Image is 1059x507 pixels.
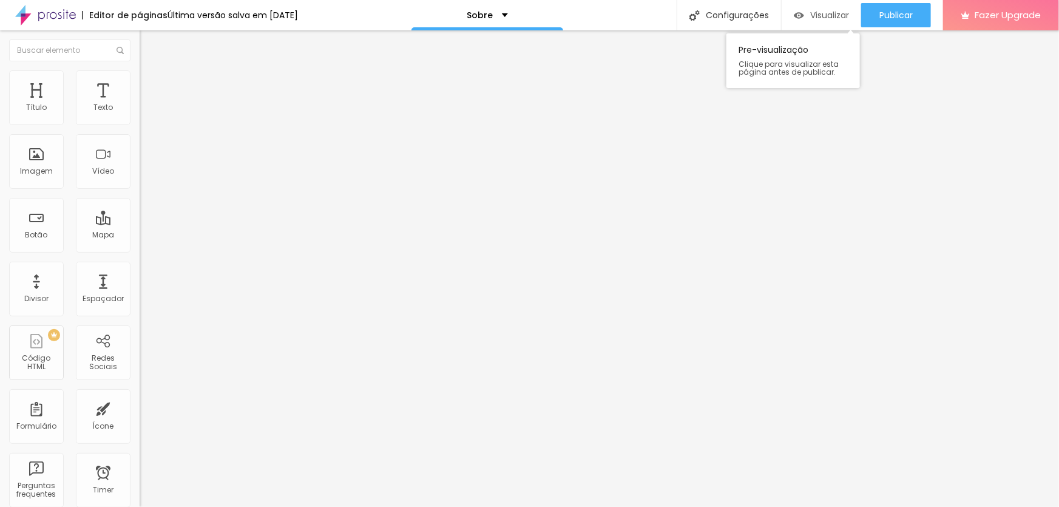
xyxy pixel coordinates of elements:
[879,10,913,20] span: Publicar
[93,103,113,112] div: Texto
[467,11,493,19] p: Sobre
[93,486,113,494] div: Timer
[92,231,114,239] div: Mapa
[12,481,60,499] div: Perguntas frequentes
[140,30,1059,507] iframe: Editor
[12,354,60,372] div: Código HTML
[24,294,49,303] div: Divisor
[25,231,48,239] div: Botão
[117,47,124,54] img: Icone
[93,422,114,430] div: Ícone
[726,33,860,88] div: Pre-visualização
[810,10,849,20] span: Visualizar
[782,3,861,27] button: Visualizar
[689,10,700,21] img: Icone
[82,11,167,19] div: Editor de páginas
[739,60,848,76] span: Clique para visualizar esta página antes de publicar.
[861,3,931,27] button: Publicar
[167,11,298,19] div: Última versão salva em [DATE]
[79,354,127,372] div: Redes Sociais
[16,422,56,430] div: Formulário
[83,294,124,303] div: Espaçador
[26,103,47,112] div: Título
[975,10,1041,20] span: Fazer Upgrade
[794,10,804,21] img: view-1.svg
[92,167,114,175] div: Vídeo
[20,167,53,175] div: Imagem
[9,39,130,61] input: Buscar elemento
